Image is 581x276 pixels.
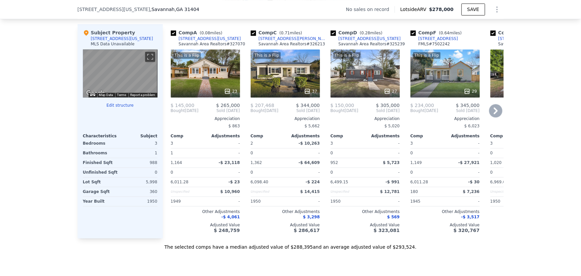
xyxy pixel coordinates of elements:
span: , Savannah [150,6,199,13]
div: Characteristics [83,133,120,139]
span: Bought [331,108,345,113]
div: - [207,148,240,158]
span: -$ 4,061 [221,215,240,219]
span: 2 [251,141,253,146]
span: Bought [171,108,185,113]
span: Sold [DATE] [358,108,400,113]
span: 0 [331,170,333,175]
div: MLS Data Unavailable [91,41,135,47]
a: [STREET_ADDRESS][US_STATE] [171,36,241,41]
div: 3 [122,139,157,148]
span: $ 10,960 [220,189,240,194]
div: This is a Flip [173,52,201,59]
span: 180 [411,189,418,194]
div: 1950 [331,197,364,206]
div: [STREET_ADDRESS][US_STATE] [498,36,561,41]
div: - [367,168,400,177]
div: Comp [490,133,525,139]
div: - [446,168,480,177]
div: [STREET_ADDRESS][US_STATE] [91,36,153,41]
div: Comp [171,133,205,139]
span: Lotside ARV [400,6,429,13]
div: Unspecified [331,187,364,196]
img: Google [85,89,107,97]
div: 1945 [411,197,444,206]
span: $ 14,415 [300,189,320,194]
span: 0.28 [361,31,370,35]
div: Unspecified [490,187,524,196]
div: This is a Flip [253,52,281,59]
div: Appreciation [331,116,400,121]
span: 3 [411,141,413,146]
a: Report a problem [131,93,155,97]
div: Street View [83,49,157,97]
div: Adjusted Value [171,222,240,228]
a: Terms (opens in new tab) [117,93,127,97]
span: $ 265,000 [216,103,240,108]
div: Year Built [83,197,119,206]
a: [STREET_ADDRESS] [411,36,458,41]
span: 6,098.40 [251,180,268,184]
span: Bought [411,108,425,113]
div: Other Adjustments [490,209,560,214]
span: ( miles) [357,31,385,35]
span: 3 [490,141,493,146]
span: Bought [251,108,265,113]
div: 1 [171,148,204,158]
span: -$ 64,609 [299,160,320,165]
span: $ 863 [228,124,240,128]
span: $ 234,000 [411,103,434,108]
span: $ 305,000 [376,103,400,108]
span: 0.71 [281,31,290,35]
div: Map [83,49,157,97]
div: [DATE] [251,108,279,113]
span: [STREET_ADDRESS][US_STATE] [78,6,150,13]
div: 0 [331,148,364,158]
button: Keyboard shortcuts [90,93,95,96]
a: [STREET_ADDRESS][PERSON_NAME] [251,36,328,41]
span: 0.08 [201,31,210,35]
div: 1 [122,148,157,158]
button: Edit structure [83,103,157,108]
div: - [287,148,320,158]
div: Bathrooms [83,148,119,158]
div: Adjusted Value [251,222,320,228]
div: Comp D [331,29,385,36]
div: [DATE] [331,108,359,113]
div: Adjustments [205,133,240,139]
div: 0 [251,148,284,158]
div: Comp F [411,29,464,36]
span: $ 3,298 [303,215,320,219]
div: Unfinished Sqft [83,168,119,177]
div: - [287,197,320,206]
div: Unspecified [251,187,284,196]
div: - [367,148,400,158]
span: $ 569 [387,215,400,219]
span: $ 12,781 [380,189,400,194]
div: Comp [251,133,285,139]
div: Savannah Area Realtors # 329165 [498,41,565,47]
button: Map Data [99,93,113,97]
div: Adjustments [365,133,400,139]
div: - [207,139,240,148]
span: 1,149 [411,160,422,165]
span: 0 [251,170,253,175]
div: Other Adjustments [171,209,240,214]
div: Lot Sqft [83,177,119,187]
span: 1,362 [251,160,262,165]
a: [STREET_ADDRESS][US_STATE] [490,36,561,41]
div: Other Adjustments [411,209,480,214]
span: 6,011.28 [411,180,428,184]
div: Comp C [251,29,305,36]
span: 0 [411,170,413,175]
span: $ 6,023 [464,124,480,128]
div: [DATE] [411,108,438,113]
span: $ 345,000 [456,103,479,108]
button: Show Options [490,3,504,16]
span: Sold [DATE] [198,108,240,113]
span: 1,020 [490,160,502,165]
span: -$ 23,118 [219,160,240,165]
div: Subject Property [83,29,135,36]
span: 6,011.28 [171,180,188,184]
div: Other Adjustments [331,209,400,214]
